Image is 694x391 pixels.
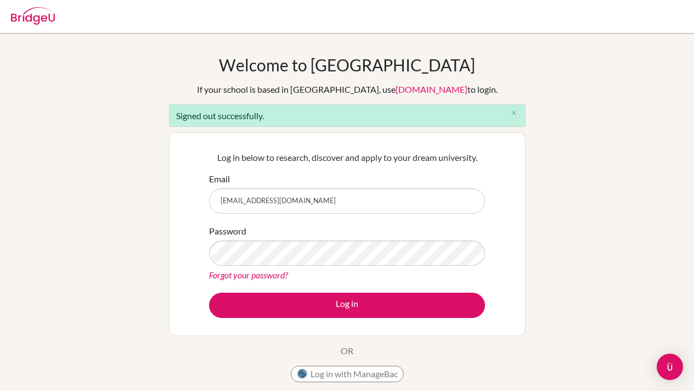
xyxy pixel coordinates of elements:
label: Password [209,225,246,238]
a: [DOMAIN_NAME] [396,84,467,94]
label: Email [209,172,230,186]
button: Log in [209,293,485,318]
div: If your school is based in [GEOGRAPHIC_DATA], use to login. [197,83,498,96]
div: Signed out successfully. [169,104,526,127]
a: Forgot your password? [209,270,288,280]
p: OR [341,344,353,358]
p: Log in below to research, discover and apply to your dream university. [209,151,485,164]
i: close [510,109,518,117]
img: Bridge-U [11,7,55,25]
h1: Welcome to [GEOGRAPHIC_DATA] [219,55,475,75]
button: Close [503,105,525,121]
button: Log in with ManageBac [291,366,404,382]
div: Open Intercom Messenger [657,354,683,380]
